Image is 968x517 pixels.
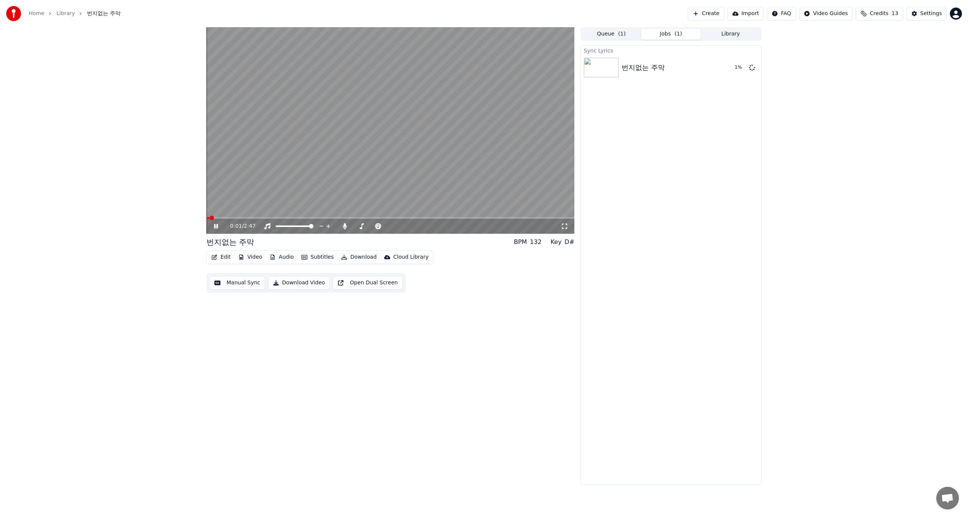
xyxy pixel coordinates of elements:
[393,253,428,261] div: Cloud Library
[6,6,21,21] img: youka
[641,29,701,40] button: Jobs
[581,46,761,55] div: Sync Lyrics
[936,487,959,509] div: 채팅 열기
[728,7,764,20] button: Import
[767,7,796,20] button: FAQ
[892,10,898,17] span: 13
[333,276,403,290] button: Open Dual Screen
[235,252,265,262] button: Video
[338,252,380,262] button: Download
[565,238,574,247] div: D#
[87,10,120,17] span: 번지없는 주막
[701,29,760,40] button: Library
[618,30,626,38] span: ( 1 )
[29,10,121,17] nav: breadcrumb
[29,10,44,17] a: Home
[298,252,337,262] button: Subtitles
[267,252,297,262] button: Audio
[870,10,888,17] span: Credits
[230,222,242,230] span: 0:01
[244,222,256,230] span: 2:47
[856,7,903,20] button: Credits13
[514,238,527,247] div: BPM
[551,238,562,247] div: Key
[906,7,947,20] button: Settings
[799,7,853,20] button: Video Guides
[206,237,254,247] div: 번지없는 주막
[675,30,682,38] span: ( 1 )
[208,252,234,262] button: Edit
[230,222,248,230] div: /
[582,29,641,40] button: Queue
[530,238,542,247] div: 132
[920,10,942,17] div: Settings
[688,7,724,20] button: Create
[56,10,75,17] a: Library
[622,62,665,73] div: 번지없는 주막
[209,276,265,290] button: Manual Sync
[268,276,330,290] button: Download Video
[735,65,746,71] div: 1 %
